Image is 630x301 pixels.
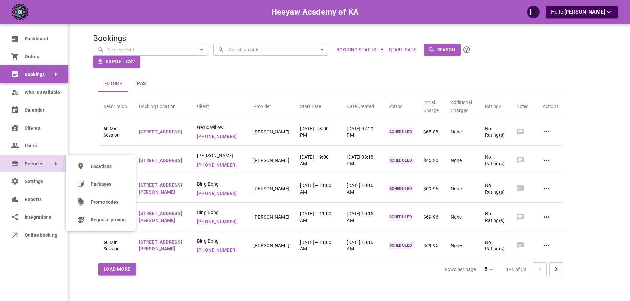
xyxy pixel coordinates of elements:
button: Hello,[PERSON_NAME] [546,6,618,18]
td: None [445,204,480,231]
span: $65.88 [423,129,438,134]
p: [PHONE_NUMBER] [197,190,243,197]
p: Rows per page: [445,266,477,273]
th: Status [383,93,418,117]
span: 60 Min Session [104,239,128,252]
th: Booking Location [134,93,192,117]
th: Start Date [295,93,342,117]
th: Actions [537,93,564,117]
p: [PHONE_NUMBER] [197,133,243,140]
th: Additional Charges [445,93,480,117]
th: Description [98,93,134,117]
span: Regional pricing [91,216,126,223]
td: No Rating(s) [480,175,511,203]
td: None [445,232,480,259]
span: $69.96 [423,186,438,191]
span: $69.96 [423,214,438,220]
td: [DATE] — 11:00 AM [295,232,342,259]
div: QuickStart Guide [527,6,540,18]
button: Go to next page [549,262,563,276]
span: 60 Min Session [104,125,128,138]
h6: Heeyaw Academy of KA [272,6,359,18]
td: [DATE] 10:15 AM [341,232,383,259]
button: Click the Search button to submit your search. All name/email searches are CASE SENSITIVE. To sea... [461,44,473,56]
button: Open [197,45,206,54]
span: Integrations [25,214,59,221]
button: BOOKING STATUS [334,44,386,56]
span: Locations [91,163,126,170]
p: [PERSON_NAME] [253,157,289,164]
td: [DATE] — 11:00 AM [295,175,342,203]
span: Bing Bong [197,209,243,216]
span: Online booking [25,232,59,239]
p: SCHEDULED [389,128,413,135]
span: Users [25,142,59,149]
th: Date Created [341,93,383,117]
p: [PERSON_NAME] [253,242,289,249]
td: [DATE] 03:18 PM [341,147,383,174]
td: No Rating(s) [480,204,511,231]
p: [STREET_ADDRESS][PERSON_NAME] [139,210,187,224]
a: Regional pricing [66,211,136,229]
button: Load More [98,263,136,275]
td: None [445,119,480,146]
input: Search client [106,44,203,55]
td: [DATE] 10:15 AM [341,204,383,231]
td: [DATE] 02:20 PM [341,119,383,146]
th: Client [192,93,248,117]
div: 5 [480,264,495,274]
span: $69.96 [423,243,438,248]
span: Who is available [25,89,59,96]
th: Provider [248,93,295,117]
p: 1–5 of 50 [506,266,526,273]
p: SCHEDULED [389,242,413,249]
span: Clients [25,125,59,132]
p: SCHEDULED [389,157,413,164]
span: [PERSON_NAME] [564,9,605,15]
p: [PHONE_NUMBER] [197,247,243,254]
p: [STREET_ADDRESS][PERSON_NAME] [139,239,187,252]
th: Notes [511,93,537,117]
p: [STREET_ADDRESS] [139,129,187,135]
td: None [445,147,480,174]
th: Ratings [480,93,511,117]
span: Promo codes [91,199,126,206]
span: Dashboard [25,35,59,42]
span: Bing Bong [197,238,243,244]
button: Open [317,45,327,54]
span: Packages [91,181,126,188]
td: [DATE] — 9:00 AM [295,147,342,174]
span: Orders [25,53,59,60]
img: company-logo [12,4,28,20]
p: [PERSON_NAME] [253,185,289,192]
button: Past [128,76,158,92]
span: Calendar [25,107,59,114]
td: No Rating(s) [480,232,511,259]
p: [PERSON_NAME] [253,129,289,135]
p: [PHONE_NUMBER] [197,218,243,225]
th: Initial Charge [418,93,445,117]
p: [STREET_ADDRESS][PERSON_NAME] [139,182,187,196]
p: [PERSON_NAME] [253,214,289,221]
span: Genic Willow [197,124,243,131]
button: Start Date [386,44,419,56]
p: SCHEDULED [389,213,413,221]
p: Hello, [551,8,613,16]
span: 60 Min Session [104,154,128,167]
a: Packages [66,175,136,193]
span: $45.20 [423,158,438,163]
a: Locations [66,157,136,175]
td: [DATE] 10:16 AM [341,175,383,203]
button: Export CSV [93,56,140,68]
span: [PERSON_NAME] [197,152,243,159]
p: [PHONE_NUMBER] [197,162,243,169]
button: Search [424,44,461,56]
input: Search provider [227,44,324,55]
span: Bing Bong [197,181,243,187]
p: SCHEDULED [389,185,413,192]
td: No Rating(s) [480,147,511,174]
td: [DATE] — 3:00 PM [295,119,342,146]
td: [DATE] — 11:00 AM [295,204,342,231]
span: Settings [25,178,59,185]
button: Future [98,76,128,92]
